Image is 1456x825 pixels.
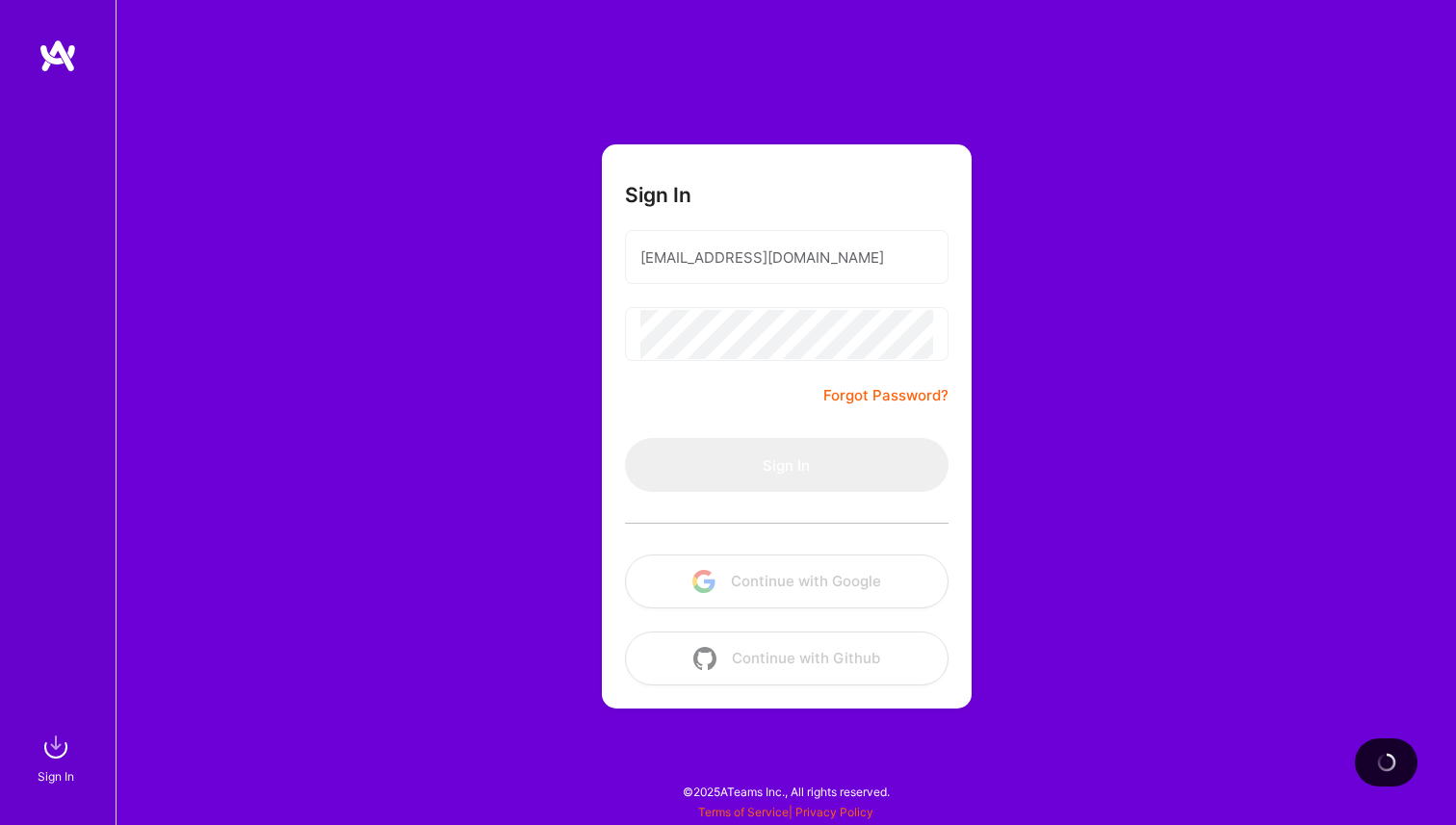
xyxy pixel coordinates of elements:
[625,183,691,207] h3: Sign In
[693,647,716,670] img: icon
[37,728,75,766] img: sign in
[38,766,74,786] div: Sign In
[640,233,933,282] input: Email...
[1377,753,1396,772] img: loading
[823,384,949,407] a: Forgot Password?
[795,805,873,819] a: Privacy Policy
[625,438,949,492] button: Sign In
[625,632,949,685] button: Continue with Github
[692,570,715,593] img: icon
[39,39,77,73] img: logo
[698,805,873,819] span: |
[116,767,1456,815] div: © 2025 ATeams Inc., All rights reserved.
[40,728,75,786] a: sign inSign In
[625,554,949,608] button: Continue with Google
[698,805,789,819] a: Terms of Service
